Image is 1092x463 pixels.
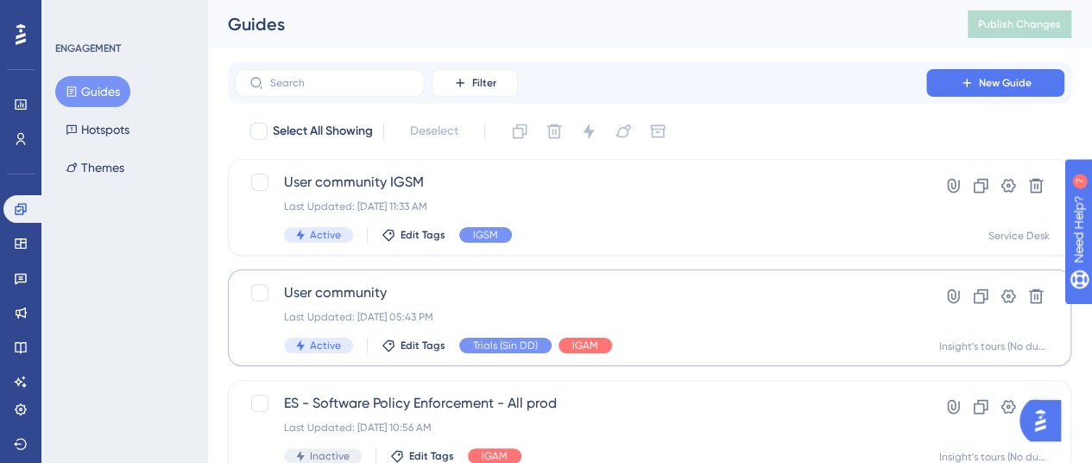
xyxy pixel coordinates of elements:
[410,121,458,142] span: Deselect
[395,116,474,147] button: Deselect
[270,77,410,89] input: Search
[473,228,498,242] span: IGSM
[55,76,130,107] button: Guides
[273,121,373,142] span: Select All Showing
[284,310,877,324] div: Last Updated: [DATE] 05:43 PM
[55,152,135,183] button: Themes
[401,228,445,242] span: Edit Tags
[382,339,445,352] button: Edit Tags
[978,17,1061,31] span: Publish Changes
[284,200,877,213] div: Last Updated: [DATE] 11:33 AM
[310,228,341,242] span: Active
[284,172,877,193] span: User community IGSM
[939,339,1050,353] div: Insight's tours (No dummy data)
[1019,395,1071,447] iframe: UserGuiding AI Assistant Launcher
[310,449,350,463] span: Inactive
[41,4,108,25] span: Need Help?
[926,69,1064,97] button: New Guide
[382,228,445,242] button: Edit Tags
[284,421,877,434] div: Last Updated: [DATE] 10:56 AM
[979,76,1032,90] span: New Guide
[120,9,125,22] div: 7
[55,41,121,55] div: ENGAGEMENT
[228,12,925,36] div: Guides
[401,339,445,352] span: Edit Tags
[472,76,496,90] span: Filter
[409,449,454,463] span: Edit Tags
[310,339,341,352] span: Active
[284,393,877,414] span: ES - Software Policy Enforcement - All prod
[473,339,538,352] span: Trials (Sin DD)
[482,449,508,463] span: IGAM
[968,10,1071,38] button: Publish Changes
[988,229,1050,243] div: Service Desk
[55,114,140,145] button: Hotspots
[432,69,518,97] button: Filter
[572,339,598,352] span: IGAM
[390,449,454,463] button: Edit Tags
[284,282,877,303] span: User community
